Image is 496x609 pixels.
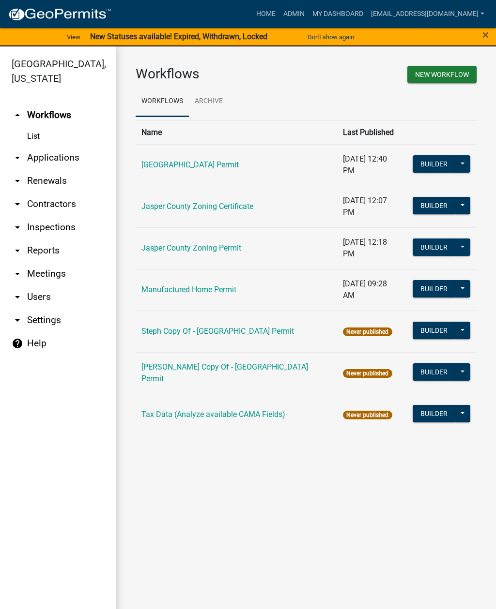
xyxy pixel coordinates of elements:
[343,411,392,419] span: Never published
[12,314,23,326] i: arrow_drop_down
[141,327,294,336] a: Steph Copy Of - [GEOGRAPHIC_DATA] Permit
[12,338,23,349] i: help
[141,410,285,419] a: Tax Data (Analyze available CAMA Fields)
[413,155,455,173] button: Builder
[343,327,392,336] span: Never published
[141,243,241,253] a: Jasper County Zoning Permit
[343,279,387,300] span: [DATE] 09:28 AM
[90,32,267,41] strong: New Statuses available! Expired, Withdrawn, Locked
[136,66,299,82] h3: Workflows
[141,362,308,383] a: [PERSON_NAME] Copy Of - [GEOGRAPHIC_DATA] Permit
[136,120,337,144] th: Name
[343,369,392,378] span: Never published
[12,291,23,303] i: arrow_drop_down
[63,29,84,45] a: View
[279,5,309,23] a: Admin
[12,268,23,280] i: arrow_drop_down
[136,86,189,117] a: Workflows
[309,5,367,23] a: My Dashboard
[141,160,239,169] a: [GEOGRAPHIC_DATA] Permit
[12,222,23,233] i: arrow_drop_down
[343,196,387,217] span: [DATE] 12:07 PM
[12,198,23,210] i: arrow_drop_down
[12,245,23,256] i: arrow_drop_down
[407,66,477,83] button: New Workflow
[343,238,387,258] span: [DATE] 12:18 PM
[304,29,358,45] button: Don't show again
[367,5,488,23] a: [EMAIL_ADDRESS][DOMAIN_NAME]
[482,28,489,42] span: ×
[343,154,387,175] span: [DATE] 12:40 PM
[12,175,23,187] i: arrow_drop_down
[337,120,406,144] th: Last Published
[12,152,23,163] i: arrow_drop_down
[141,202,253,211] a: Jasper County Zoning Certificate
[252,5,279,23] a: Home
[413,197,455,214] button: Builder
[413,363,455,381] button: Builder
[413,405,455,422] button: Builder
[413,322,455,339] button: Builder
[413,238,455,256] button: Builder
[413,280,455,297] button: Builder
[141,285,236,294] a: Manufactured Home Permit
[12,109,23,121] i: arrow_drop_up
[482,29,489,41] button: Close
[189,86,229,117] a: Archive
